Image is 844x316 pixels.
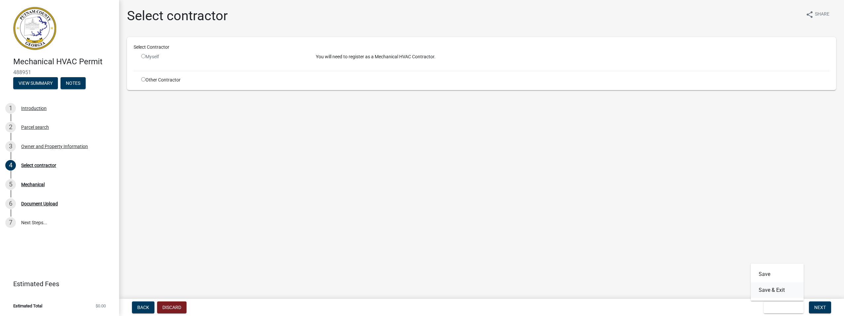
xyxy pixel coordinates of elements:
[751,282,804,298] button: Save & Exit
[21,182,45,187] div: Mechanical
[5,160,16,171] div: 4
[800,8,835,21] button: shareShare
[21,201,58,206] div: Document Upload
[13,304,42,308] span: Estimated Total
[141,53,306,60] div: Myself
[13,81,58,86] wm-modal-confirm: Summary
[13,57,114,67] h4: Mechanical HVAC Permit
[751,264,804,301] div: Save & Exit
[21,125,49,130] div: Parcel search
[5,277,108,290] a: Estimated Fees
[129,44,834,51] div: Select Contractor
[96,304,106,308] span: $0.00
[5,122,16,132] div: 2
[751,266,804,282] button: Save
[764,301,804,313] button: Save & Exit
[814,305,826,310] span: Next
[61,81,86,86] wm-modal-confirm: Notes
[806,11,814,19] i: share
[61,77,86,89] button: Notes
[157,301,187,313] button: Discard
[316,53,829,60] p: You will need to register as a Mechanical HVAC Contractor.
[21,163,56,168] div: Select contractor
[21,144,88,149] div: Owner and Property Information
[21,106,47,111] div: Introduction
[13,77,58,89] button: View Summary
[5,141,16,152] div: 3
[127,8,228,24] h1: Select contractor
[809,301,831,313] button: Next
[5,179,16,190] div: 5
[137,305,149,310] span: Back
[5,198,16,209] div: 6
[13,7,56,50] img: Putnam County, Georgia
[5,103,16,114] div: 1
[5,217,16,228] div: 7
[769,305,794,310] span: Save & Exit
[132,301,154,313] button: Back
[815,11,829,19] span: Share
[136,77,311,83] div: Other Contractor
[13,69,106,76] span: 488951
